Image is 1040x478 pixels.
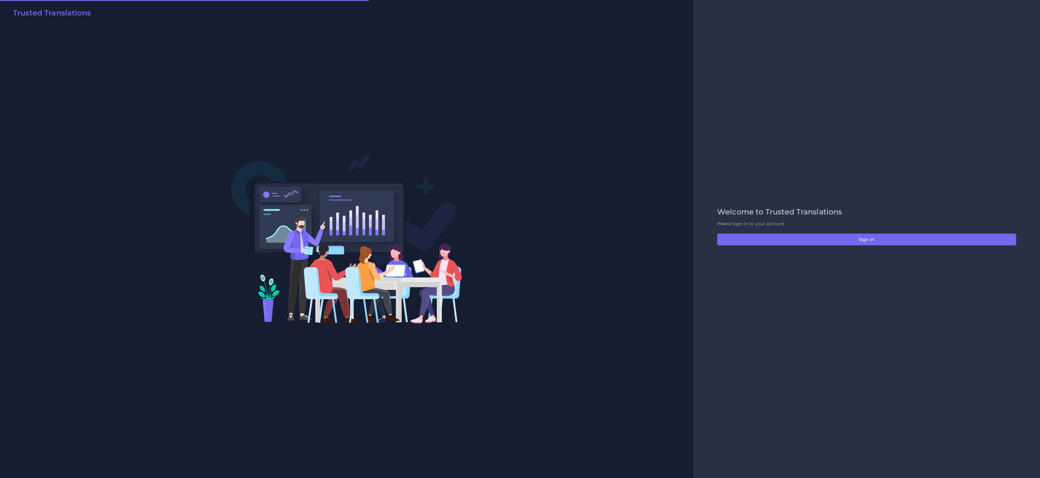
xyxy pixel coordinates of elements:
[9,9,91,20] a: Trusted Translations
[717,221,1016,227] p: Please sign-in to your account
[13,9,91,18] h2: Trusted Translations
[231,154,462,324] img: Login V2
[717,234,1016,245] button: Sign in
[717,208,1016,217] h2: Welcome to Trusted Translations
